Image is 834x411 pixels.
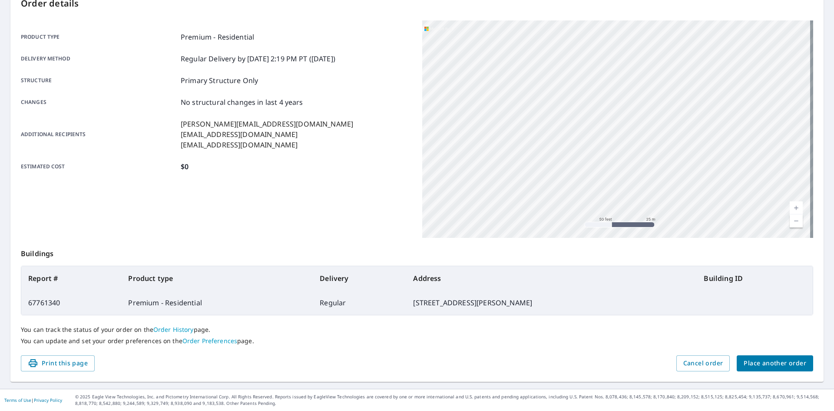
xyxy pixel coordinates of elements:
[676,355,730,371] button: Cancel order
[21,355,95,371] button: Print this page
[21,326,813,334] p: You can track the status of your order on the page.
[697,266,813,291] th: Building ID
[21,75,177,86] p: Structure
[21,161,177,172] p: Estimated cost
[121,291,313,315] td: Premium - Residential
[121,266,313,291] th: Product type
[21,32,177,42] p: Product type
[4,398,62,403] p: |
[75,394,830,407] p: © 2025 Eagle View Technologies, Inc. and Pictometry International Corp. All Rights Reserved. Repo...
[313,266,406,291] th: Delivery
[181,161,189,172] p: $0
[21,119,177,150] p: Additional recipients
[21,266,121,291] th: Report #
[406,291,697,315] td: [STREET_ADDRESS][PERSON_NAME]
[181,119,353,129] p: [PERSON_NAME][EMAIL_ADDRESS][DOMAIN_NAME]
[790,201,803,214] a: Current Level 19, Zoom In
[744,358,806,369] span: Place another order
[28,358,88,369] span: Print this page
[34,397,62,403] a: Privacy Policy
[153,325,194,334] a: Order History
[790,214,803,227] a: Current Level 19, Zoom Out
[737,355,813,371] button: Place another order
[21,97,177,107] p: Changes
[21,291,121,315] td: 67761340
[181,129,353,140] p: [EMAIL_ADDRESS][DOMAIN_NAME]
[181,140,353,150] p: [EMAIL_ADDRESS][DOMAIN_NAME]
[21,238,813,266] p: Buildings
[21,337,813,345] p: You can update and set your order preferences on the page.
[313,291,406,315] td: Regular
[181,53,335,64] p: Regular Delivery by [DATE] 2:19 PM PT ([DATE])
[4,397,31,403] a: Terms of Use
[181,32,254,42] p: Premium - Residential
[182,337,237,345] a: Order Preferences
[181,97,303,107] p: No structural changes in last 4 years
[683,358,723,369] span: Cancel order
[21,53,177,64] p: Delivery method
[406,266,697,291] th: Address
[181,75,258,86] p: Primary Structure Only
